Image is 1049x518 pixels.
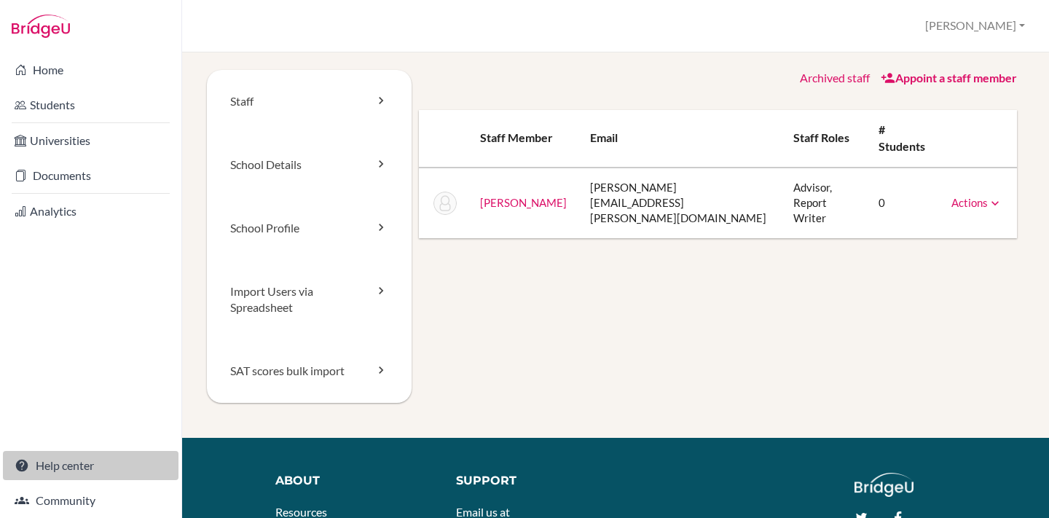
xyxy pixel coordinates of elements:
[578,168,782,238] td: [PERSON_NAME][EMAIL_ADDRESS][PERSON_NAME][DOMAIN_NAME]
[800,71,870,85] a: Archived staff
[578,110,782,168] th: Email
[3,55,178,85] a: Home
[3,197,178,226] a: Analytics
[207,197,412,260] a: School Profile
[480,196,567,209] a: [PERSON_NAME]
[919,12,1032,39] button: [PERSON_NAME]
[207,260,412,340] a: Import Users via Spreadsheet
[867,168,940,238] td: 0
[275,473,435,490] div: About
[207,70,412,133] a: Staff
[782,110,867,168] th: Staff roles
[3,486,178,515] a: Community
[782,168,867,238] td: Advisor, Report Writer
[207,133,412,197] a: School Details
[867,110,940,168] th: # students
[433,192,457,215] img: Katrina Watson
[207,340,412,403] a: SAT scores bulk import
[3,451,178,480] a: Help center
[3,161,178,190] a: Documents
[456,473,605,490] div: Support
[468,110,578,168] th: Staff member
[3,90,178,119] a: Students
[12,15,70,38] img: Bridge-U
[881,71,1017,85] a: Appoint a staff member
[854,473,914,497] img: logo_white@2x-f4f0deed5e89b7ecb1c2cc34c3e3d731f90f0f143d5ea2071677605dd97b5244.png
[3,126,178,155] a: Universities
[951,196,1002,209] a: Actions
